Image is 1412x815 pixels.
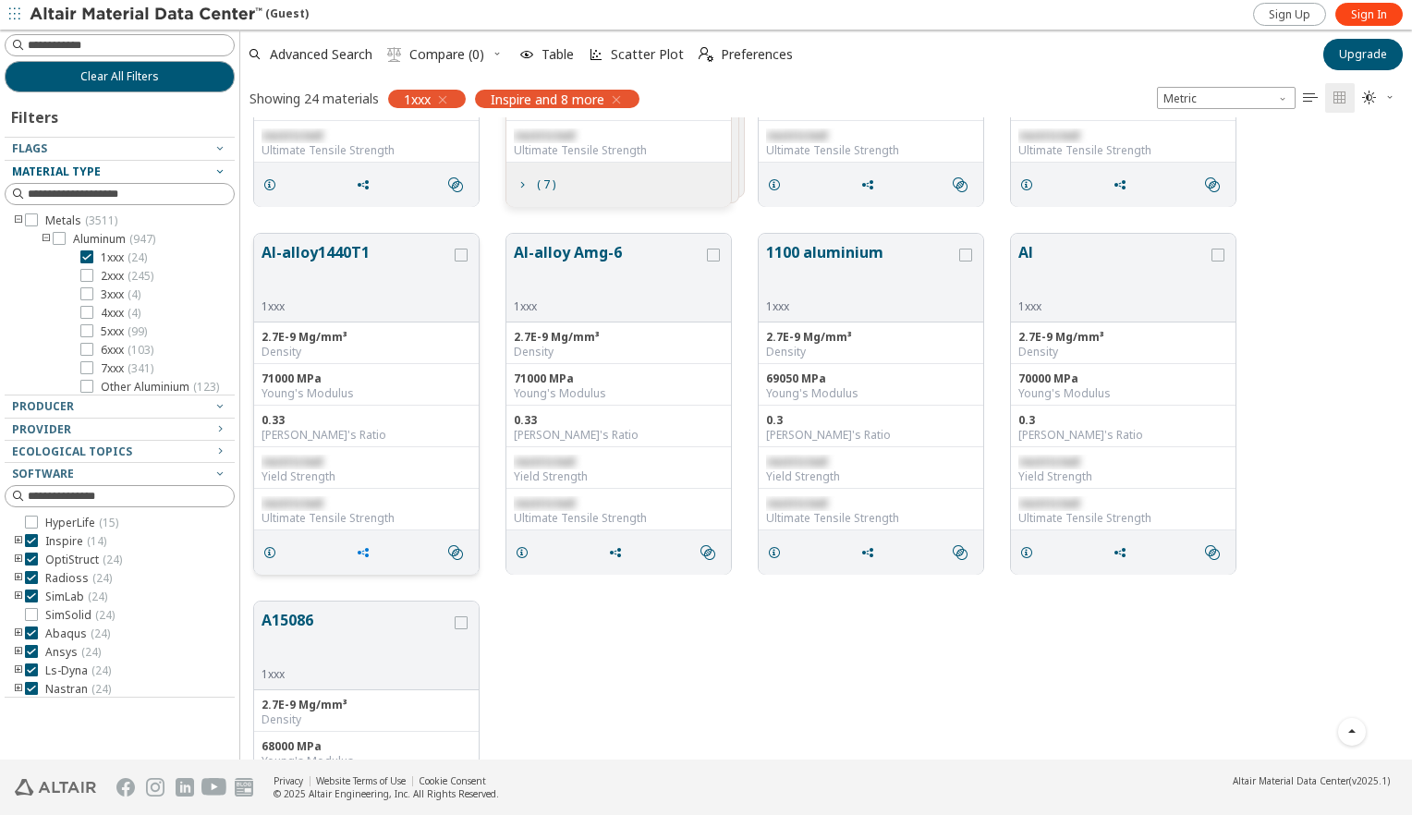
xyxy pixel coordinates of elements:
[12,626,25,641] i: toogle group
[1362,91,1377,105] i: 
[262,712,471,727] div: Density
[128,323,147,339] span: ( 99 )
[262,299,451,314] div: 1xxx
[88,589,107,604] span: ( 24 )
[73,232,155,247] span: Aluminum
[12,213,25,228] i: toogle group
[766,469,976,484] div: Yield Strength
[1104,534,1143,571] button: Share
[514,299,703,314] div: 1xxx
[262,241,451,299] button: Al-alloy1440T1
[953,545,968,560] i: 
[514,428,724,443] div: [PERSON_NAME]'s Ratio
[1018,428,1228,443] div: [PERSON_NAME]'s Ratio
[514,469,724,484] div: Yield Strength
[12,553,25,567] i: toogle group
[128,286,140,302] span: ( 4 )
[91,663,111,678] span: ( 24 )
[12,140,47,156] span: Flags
[514,330,724,345] div: 2.7E-9 Mg/mm³
[12,398,74,414] span: Producer
[101,250,147,265] span: 1xxx
[1205,177,1220,192] i: 
[759,534,797,571] button: Details
[766,143,976,158] div: Ultimate Tensile Strength
[766,428,976,443] div: [PERSON_NAME]'s Ratio
[1355,83,1403,113] button: Theme
[419,774,486,787] a: Cookie Consent
[1018,371,1228,386] div: 70000 MPa
[45,571,112,586] span: Radioss
[316,774,406,787] a: Website Terms of Use
[12,645,25,660] i: toogle group
[87,533,106,549] span: ( 14 )
[1157,87,1296,109] span: Metric
[91,681,111,697] span: ( 24 )
[85,213,117,228] span: ( 3511 )
[1018,386,1228,401] div: Young's Modulus
[250,90,379,107] div: Showing 24 materials
[40,232,53,247] i: toogle group
[766,241,956,299] button: 1100 aluminium
[409,48,484,61] span: Compare (0)
[12,466,74,481] span: Software
[1157,87,1296,109] div: Unit System
[45,663,111,678] span: Ls-Dyna
[45,626,110,641] span: Abaqus
[514,413,724,428] div: 0.33
[700,545,715,560] i: 
[1011,534,1050,571] button: Details
[12,421,71,437] span: Provider
[766,511,976,526] div: Ultimate Tensile Strength
[953,177,968,192] i: 
[514,495,575,511] span: restricted
[254,166,293,203] button: Details
[262,454,323,469] span: restricted
[262,428,471,443] div: [PERSON_NAME]'s Ratio
[766,299,956,314] div: 1xxx
[15,779,96,796] img: Altair Engineering
[759,166,797,203] button: Details
[506,534,545,571] button: Details
[128,249,147,265] span: ( 24 )
[91,626,110,641] span: ( 24 )
[262,330,471,345] div: 2.7E-9 Mg/mm³
[80,69,159,84] span: Clear All Filters
[193,379,219,395] span: ( 123 )
[542,48,574,61] span: Table
[1269,7,1310,22] span: Sign Up
[92,570,112,586] span: ( 24 )
[262,609,451,667] button: A15086
[262,128,323,143] span: restricted
[1018,511,1228,526] div: Ultimate Tensile Strength
[128,360,153,376] span: ( 341 )
[262,469,471,484] div: Yield Strength
[12,590,25,604] i: toogle group
[262,413,471,428] div: 0.33
[101,287,140,302] span: 3xxx
[387,47,402,62] i: 
[5,92,67,137] div: Filters
[1325,83,1355,113] button: Tile View
[1335,3,1403,26] a: Sign In
[274,774,303,787] a: Privacy
[81,644,101,660] span: ( 24 )
[101,361,153,376] span: 7xxx
[12,682,25,697] i: toogle group
[5,419,235,441] button: Provider
[1018,454,1079,469] span: restricted
[852,166,891,203] button: Share
[5,161,235,183] button: Material Type
[262,698,471,712] div: 2.7E-9 Mg/mm³
[766,371,976,386] div: 69050 MPa
[404,91,431,107] span: 1xxx
[1197,534,1235,571] button: Similar search
[45,590,107,604] span: SimLab
[254,534,293,571] button: Details
[1104,166,1143,203] button: Share
[101,269,153,284] span: 2xxx
[262,371,471,386] div: 71000 MPa
[12,663,25,678] i: toogle group
[101,306,140,321] span: 4xxx
[766,495,827,511] span: restricted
